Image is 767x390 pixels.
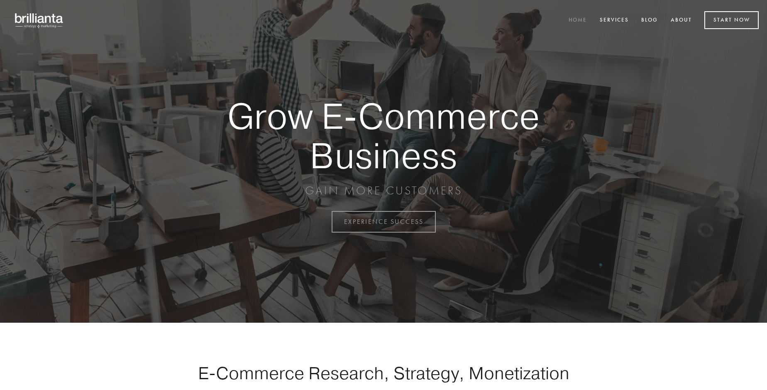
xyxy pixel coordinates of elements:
h1: E-Commerce Research, Strategy, Monetization [172,363,595,383]
a: Start Now [704,11,759,29]
img: brillianta - research, strategy, marketing [8,8,71,32]
a: Services [594,14,634,27]
p: GAIN MORE CUSTOMERS [198,183,569,198]
a: Home [563,14,592,27]
a: About [665,14,697,27]
a: EXPERIENCE SUCCESS [332,211,436,233]
a: Blog [636,14,663,27]
strong: Grow E-Commerce Business [198,96,569,175]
